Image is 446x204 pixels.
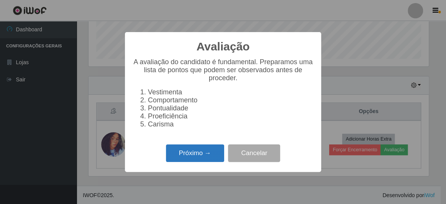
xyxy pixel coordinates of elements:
li: Comportamento [148,96,313,104]
p: A avaliação do candidato é fundamental. Preparamos uma lista de pontos que podem ser observados a... [133,58,313,82]
li: Vestimenta [148,88,313,96]
li: Pontualidade [148,104,313,112]
button: Próximo → [166,144,224,162]
h2: Avaliação [197,40,250,53]
li: Carisma [148,120,313,128]
li: Proeficiência [148,112,313,120]
button: Cancelar [228,144,280,162]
